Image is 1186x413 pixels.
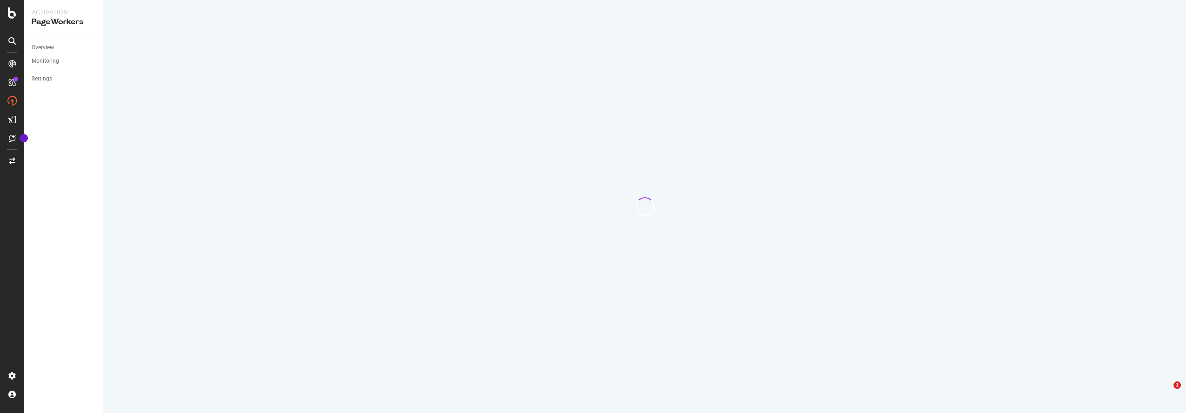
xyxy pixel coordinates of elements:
[1173,381,1181,389] span: 1
[32,74,52,84] div: Settings
[32,17,95,27] div: PageWorkers
[32,7,95,17] div: Activation
[32,56,59,66] div: Monitoring
[32,74,96,84] a: Settings
[1154,381,1177,404] iframe: Intercom live chat
[32,56,96,66] a: Monitoring
[32,43,54,53] div: Overview
[32,43,96,53] a: Overview
[20,134,28,142] div: Tooltip anchor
